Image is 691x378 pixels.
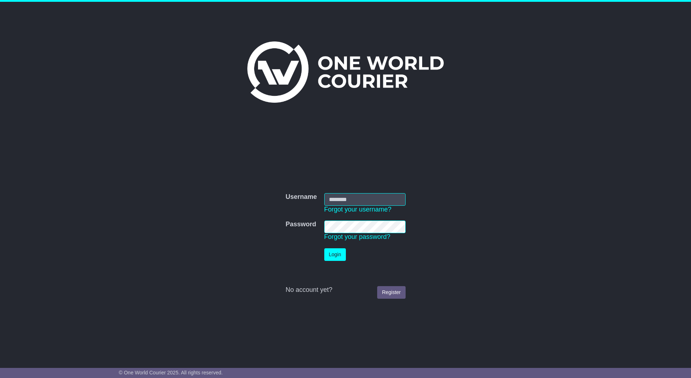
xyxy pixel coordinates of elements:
label: Password [285,221,316,228]
img: One World [247,41,444,103]
a: Register [377,286,405,299]
a: Forgot your username? [324,206,392,213]
label: Username [285,193,317,201]
span: © One World Courier 2025. All rights reserved. [119,370,223,375]
a: Forgot your password? [324,233,390,240]
div: No account yet? [285,286,405,294]
button: Login [324,248,346,261]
